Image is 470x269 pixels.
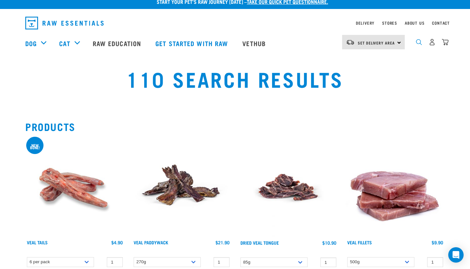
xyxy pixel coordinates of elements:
input: 1 [320,257,336,267]
a: Veal Paddywack [134,241,168,243]
img: Stack Of Raw Veal Fillets [346,137,445,237]
input: 1 [427,257,443,267]
img: Raw Essentials Logo [25,17,104,29]
img: user.png [429,39,435,45]
a: Delivery [356,22,374,24]
a: Cat [59,38,70,48]
nav: dropdown navigation [20,14,450,32]
input: 1 [214,257,230,267]
img: Stack of Veal Paddywhack For Pets [132,137,231,237]
input: 1 [107,257,123,267]
a: About Us [405,22,424,24]
img: Veal tongue [239,137,338,237]
a: Contact [432,22,450,24]
div: New bone! [26,144,43,149]
img: van-moving.png [346,39,355,45]
div: $10.90 [322,240,336,245]
h1: 110 Search Results [90,67,380,90]
h2: Products [25,121,445,132]
a: Dried Veal Tongue [240,241,279,244]
div: $9.90 [432,240,443,245]
div: Open Intercom Messenger [448,247,464,263]
img: home-icon-1@2x.png [416,39,422,45]
img: home-icon@2x.png [442,39,449,45]
span: Set Delivery Area [358,42,395,44]
a: Veal Fillets [347,241,372,243]
a: Raw Education [86,30,149,56]
a: Get started with Raw [149,30,236,56]
a: Stores [382,22,397,24]
a: Veal Tails [27,241,48,243]
a: Vethub [236,30,274,56]
img: Veal Tails [25,137,124,237]
a: Dog [25,38,37,48]
div: $21.90 [215,240,230,245]
div: $4.90 [111,240,123,245]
